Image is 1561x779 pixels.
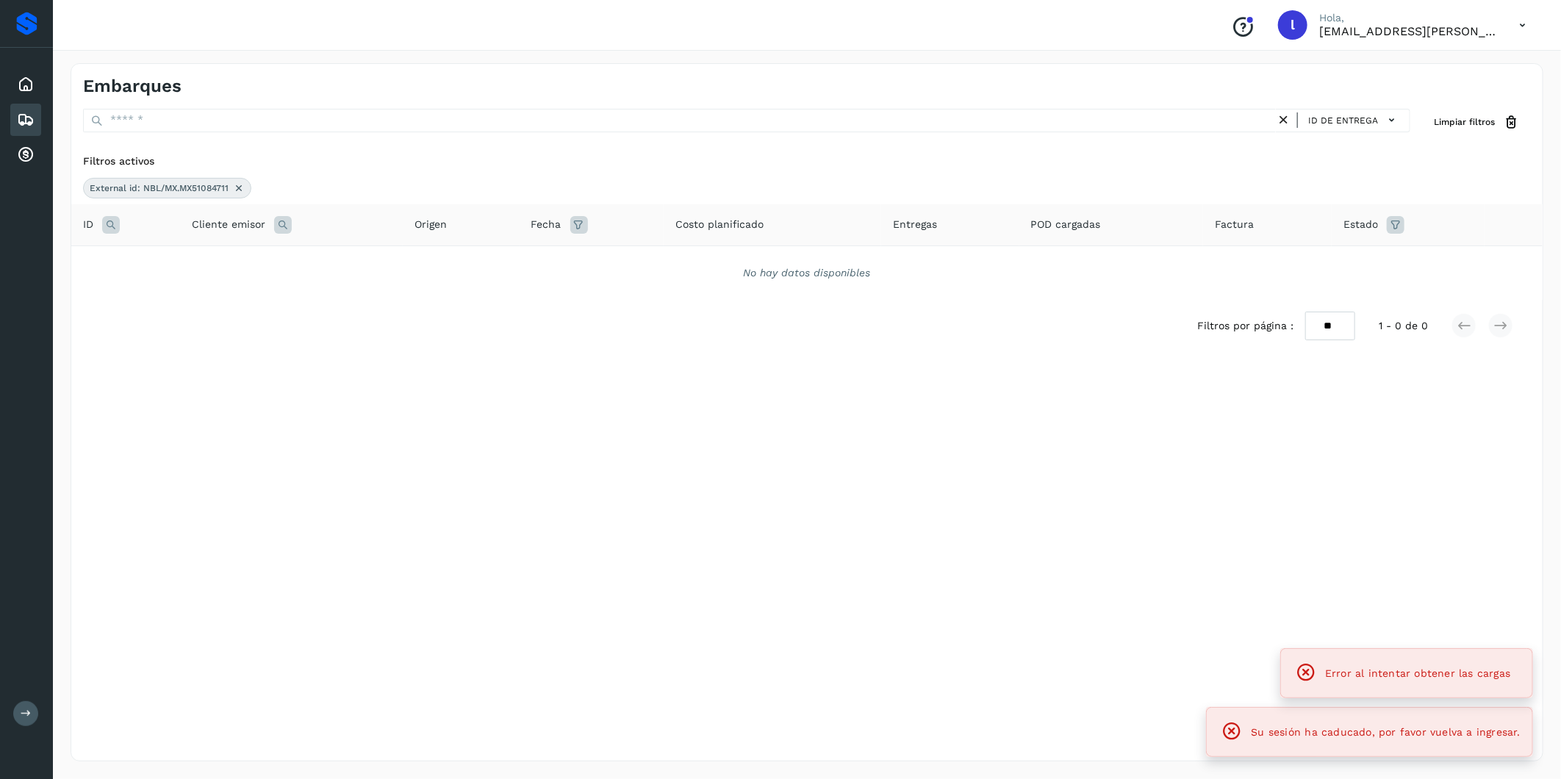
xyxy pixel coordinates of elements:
[1325,667,1510,679] span: Error al intentar obtener las cargas
[1422,109,1531,136] button: Limpiar filtros
[1215,217,1254,232] span: Factura
[10,139,41,171] div: Cuentas por cobrar
[531,217,561,232] span: Fecha
[893,217,937,232] span: Entregas
[1252,726,1521,738] span: Su sesión ha caducado, por favor vuelva a ingresar.
[83,154,1531,169] div: Filtros activos
[10,68,41,101] div: Inicio
[192,217,265,232] span: Cliente emisor
[1319,12,1496,24] p: Hola,
[1304,110,1404,131] button: ID de entrega
[415,217,447,232] span: Origen
[1343,217,1378,232] span: Estado
[90,182,229,195] span: External id: NBL/MX.MX51084711
[10,104,41,136] div: Embarques
[675,217,764,232] span: Costo planificado
[83,217,93,232] span: ID
[1031,217,1101,232] span: POD cargadas
[1379,318,1428,334] span: 1 - 0 de 0
[83,76,182,97] h4: Embarques
[1308,114,1378,127] span: ID de entrega
[83,178,251,198] div: External id: NBL/MX.MX51084711
[90,265,1524,281] div: No hay datos disponibles
[1197,318,1293,334] span: Filtros por página :
[1434,115,1495,129] span: Limpiar filtros
[1319,24,1496,38] p: lauraamalia.castillo@xpertal.com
